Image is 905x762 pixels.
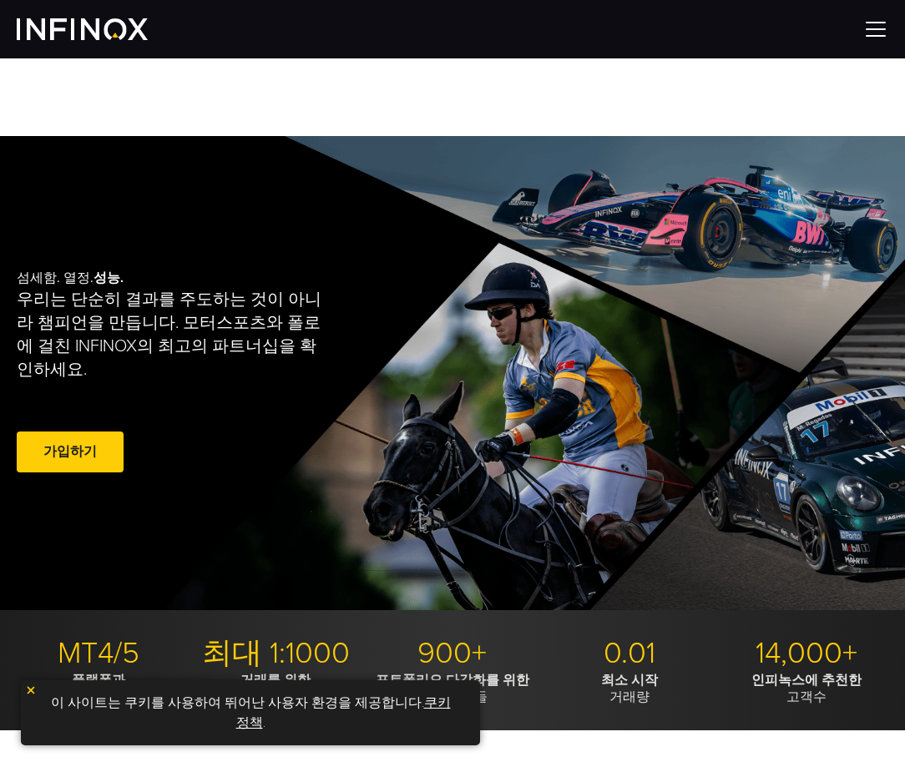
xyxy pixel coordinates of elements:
strong: 거래를 위한 [240,672,311,689]
p: 900+ [371,635,535,672]
strong: 최소 시작 [601,672,658,689]
p: 각종 도구들 [371,672,535,705]
a: 가입하기 [17,431,124,472]
strong: 인피녹스에 추천한 [751,672,862,689]
strong: 포트폴리오 다각화를 위한 [376,672,529,689]
p: MT4/5 [17,635,181,672]
p: 이 사이트는 쿠키를 사용하여 뛰어난 사용자 환경을 제공합니다. . [29,689,472,737]
p: 최신 거래 도구 [17,672,181,705]
p: 레버리지 [194,672,358,705]
div: 섬세함. 열정. [17,205,409,541]
p: 고객수 [724,672,888,705]
strong: 플랫폼과 [72,672,125,689]
img: yellow close icon [25,684,37,696]
p: 14,000+ [724,635,888,672]
p: 최대 1:1000 [194,635,358,672]
p: 0.01 [547,635,711,672]
strong: 성능. [94,270,124,286]
p: 거래량 [547,672,711,705]
p: 우리는 단순히 결과를 주도하는 것이 아니라 챔피언을 만듭니다. 모터스포츠와 폴로에 걸친 INFINOX의 최고의 파트너십을 확인하세요. [17,288,331,381]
